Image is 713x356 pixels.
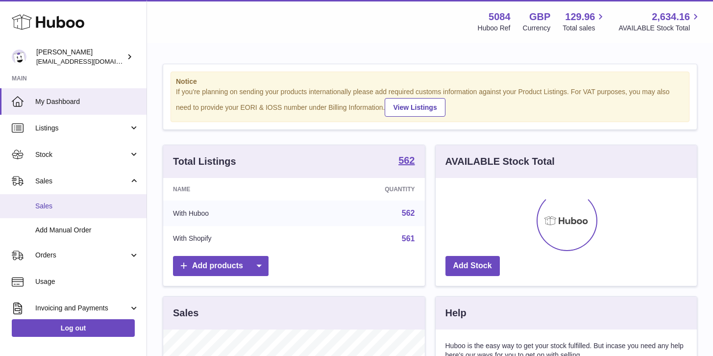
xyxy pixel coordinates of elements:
[445,256,500,276] a: Add Stock
[12,50,26,64] img: konstantinosmouratidis@hotmail.com
[35,277,139,286] span: Usage
[173,155,236,168] h3: Total Listings
[36,48,124,66] div: [PERSON_NAME]
[176,77,684,86] strong: Notice
[173,256,269,276] a: Add products
[445,306,467,320] h3: Help
[163,226,304,252] td: With Shopify
[12,319,135,337] a: Log out
[523,24,551,33] div: Currency
[565,10,595,24] span: 129.96
[563,24,606,33] span: Total sales
[385,98,445,117] a: View Listings
[402,234,415,243] a: 561
[35,177,129,186] span: Sales
[163,201,304,226] td: With Huboo
[652,10,690,24] span: 2,634.16
[529,10,550,24] strong: GBP
[445,155,555,168] h3: AVAILABLE Stock Total
[402,209,415,217] a: 562
[478,24,511,33] div: Huboo Ref
[163,178,304,201] th: Name
[398,155,415,165] strong: 562
[176,87,684,117] div: If you're planning on sending your products internationally please add required customs informati...
[35,251,129,260] span: Orders
[35,150,129,159] span: Stock
[398,155,415,167] a: 562
[618,10,701,33] a: 2,634.16 AVAILABLE Stock Total
[489,10,511,24] strong: 5084
[35,124,129,133] span: Listings
[563,10,606,33] a: 129.96 Total sales
[304,178,425,201] th: Quantity
[35,304,129,313] span: Invoicing and Payments
[35,226,139,235] span: Add Manual Order
[173,306,198,320] h3: Sales
[35,97,139,106] span: My Dashboard
[36,57,144,65] span: [EMAIL_ADDRESS][DOMAIN_NAME]
[618,24,701,33] span: AVAILABLE Stock Total
[35,202,139,211] span: Sales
